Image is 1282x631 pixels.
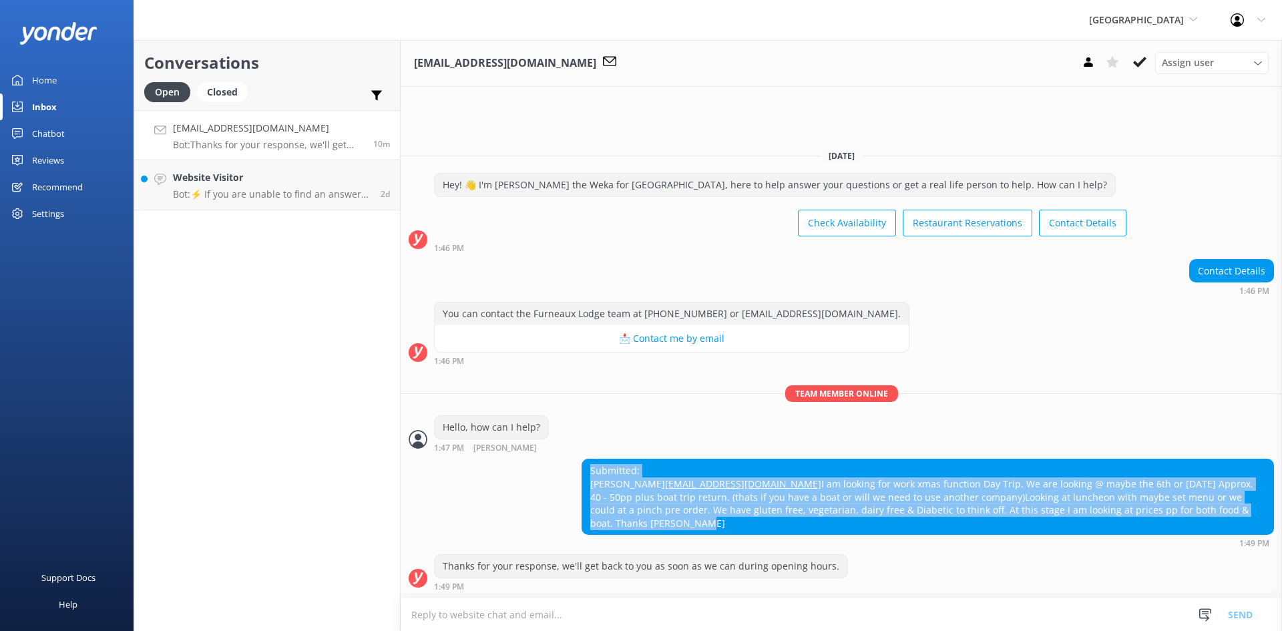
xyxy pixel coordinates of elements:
span: [DATE] [821,150,863,162]
a: Website VisitorBot:⚡ If you are unable to find an answer to your question online, please call us ... [134,160,400,210]
strong: 1:49 PM [1239,540,1269,548]
p: Bot: Thanks for your response, we'll get back to you as soon as we can during opening hours. [173,139,363,151]
div: Settings [32,200,64,227]
h4: [EMAIL_ADDRESS][DOMAIN_NAME] [173,121,363,136]
div: Submitted: [PERSON_NAME] I am looking for work xmas function Day Trip. We are looking @ maybe the... [582,459,1273,534]
div: Help [59,591,77,618]
img: yonder-white-logo.png [20,22,97,44]
div: Hey! 👋 I'm [PERSON_NAME] the Weka for [GEOGRAPHIC_DATA], here to help answer your questions or ge... [435,174,1115,196]
button: Restaurant Reservations [903,210,1032,236]
div: Contact Details [1190,260,1273,282]
span: Team member online [785,385,898,402]
span: 01:49pm 20-Aug-2025 (UTC +12:00) Pacific/Auckland [373,138,390,150]
div: Hello, how can I help? [435,416,548,439]
strong: 1:46 PM [1239,287,1269,295]
a: Open [144,84,197,99]
span: [PERSON_NAME] [473,444,537,453]
strong: 1:46 PM [434,244,464,252]
h3: [EMAIL_ADDRESS][DOMAIN_NAME] [414,55,596,72]
div: Open [144,82,190,102]
div: Reviews [32,147,64,174]
strong: 1:47 PM [434,444,464,453]
div: Recommend [32,174,83,200]
span: Assign user [1162,55,1214,70]
div: You can contact the Furneaux Lodge team at [PHONE_NUMBER] or [EMAIL_ADDRESS][DOMAIN_NAME]. [435,302,909,325]
div: Inbox [32,93,57,120]
div: Home [32,67,57,93]
span: [GEOGRAPHIC_DATA] [1089,13,1184,26]
div: Assign User [1155,52,1269,73]
a: Closed [197,84,254,99]
h2: Conversations [144,50,390,75]
div: Thanks for your response, we'll get back to you as soon as we can during opening hours. [435,555,847,578]
button: Contact Details [1039,210,1126,236]
div: Chatbot [32,120,65,147]
a: [EMAIL_ADDRESS][DOMAIN_NAME] [665,477,821,490]
div: Closed [197,82,248,102]
div: 01:46pm 20-Aug-2025 (UTC +12:00) Pacific/Auckland [434,356,909,365]
div: 01:46pm 20-Aug-2025 (UTC +12:00) Pacific/Auckland [434,243,1126,252]
button: 📩 Contact me by email [435,325,909,352]
p: Bot: ⚡ If you are unable to find an answer to your question online, please call us at + [PHONE_NU... [173,188,371,200]
div: 01:49pm 20-Aug-2025 (UTC +12:00) Pacific/Auckland [582,538,1274,548]
strong: 1:49 PM [434,583,464,591]
div: 01:47pm 20-Aug-2025 (UTC +12:00) Pacific/Auckland [434,443,580,453]
a: [EMAIL_ADDRESS][DOMAIN_NAME]Bot:Thanks for your response, we'll get back to you as soon as we can... [134,110,400,160]
span: 03:49pm 17-Aug-2025 (UTC +12:00) Pacific/Auckland [381,188,390,200]
div: Support Docs [41,564,95,591]
h4: Website Visitor [173,170,371,185]
div: 01:46pm 20-Aug-2025 (UTC +12:00) Pacific/Auckland [1189,286,1274,295]
button: Check Availability [798,210,896,236]
div: 01:49pm 20-Aug-2025 (UTC +12:00) Pacific/Auckland [434,582,848,591]
strong: 1:46 PM [434,357,464,365]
